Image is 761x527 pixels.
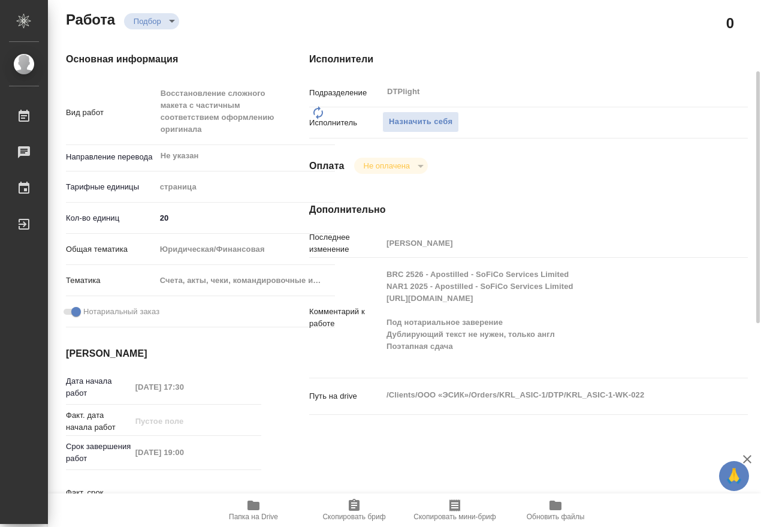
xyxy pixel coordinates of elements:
button: Папка на Drive [203,493,304,527]
span: 🙏 [724,463,744,489]
div: страница [156,177,336,197]
span: Папка на Drive [229,513,278,521]
input: ✎ Введи что-нибудь [156,209,336,227]
p: Последнее изменение [309,231,382,255]
p: Срок завершения работ [66,441,131,465]
button: Не оплачена [360,161,413,171]
div: Счета, акты, чеки, командировочные и таможенные документы [156,270,336,291]
div: Юридическая/Финансовая [156,239,336,260]
input: Пустое поле [131,490,236,507]
button: 🙏 [719,461,749,491]
p: Подразделение [309,87,382,99]
p: Кол-во единиц [66,212,156,224]
p: Дата начала работ [66,375,131,399]
h4: Основная информация [66,52,261,67]
div: Подбор [124,13,179,29]
p: Комментарий к работе [309,306,382,330]
input: Пустое поле [131,378,236,396]
p: Факт. срок заверш. работ [66,487,131,511]
span: Скопировать бриф [322,513,385,521]
button: Обновить файлы [505,493,606,527]
h4: Дополнительно [309,203,748,217]
button: Скопировать бриф [304,493,404,527]
p: Исполнитель [309,117,382,129]
input: Пустое поле [131,412,236,430]
h2: Работа [66,8,115,29]
p: Путь на drive [309,390,382,402]
span: Нотариальный заказ [83,306,159,318]
h4: Исполнители [309,52,748,67]
p: Факт. дата начала работ [66,409,131,433]
textarea: /Clients/ООО «ЭСИК»/Orders/KRL_ASIC-1/DTP/KRL_ASIC-1-WK-022 [382,385,711,405]
button: Подбор [130,16,165,26]
p: Вид работ [66,107,156,119]
button: Скопировать мини-бриф [404,493,505,527]
textarea: BRC 2526 - Apostilled - SoFiCo Services Limited NAR1 2025 - Apostilled - SoFiCo Services Limited ... [382,264,711,369]
p: Направление перевода [66,151,156,163]
p: Тематика [66,275,156,287]
p: Общая тематика [66,243,156,255]
p: Тарифные единицы [66,181,156,193]
input: Пустое поле [382,234,711,252]
div: Подбор [354,158,428,174]
h2: 0 [726,13,734,33]
h4: [PERSON_NAME] [66,347,261,361]
input: Пустое поле [131,444,236,461]
span: Назначить себя [389,115,452,129]
span: Обновить файлы [527,513,585,521]
span: Скопировать мини-бриф [413,513,496,521]
button: Назначить себя [382,112,459,132]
